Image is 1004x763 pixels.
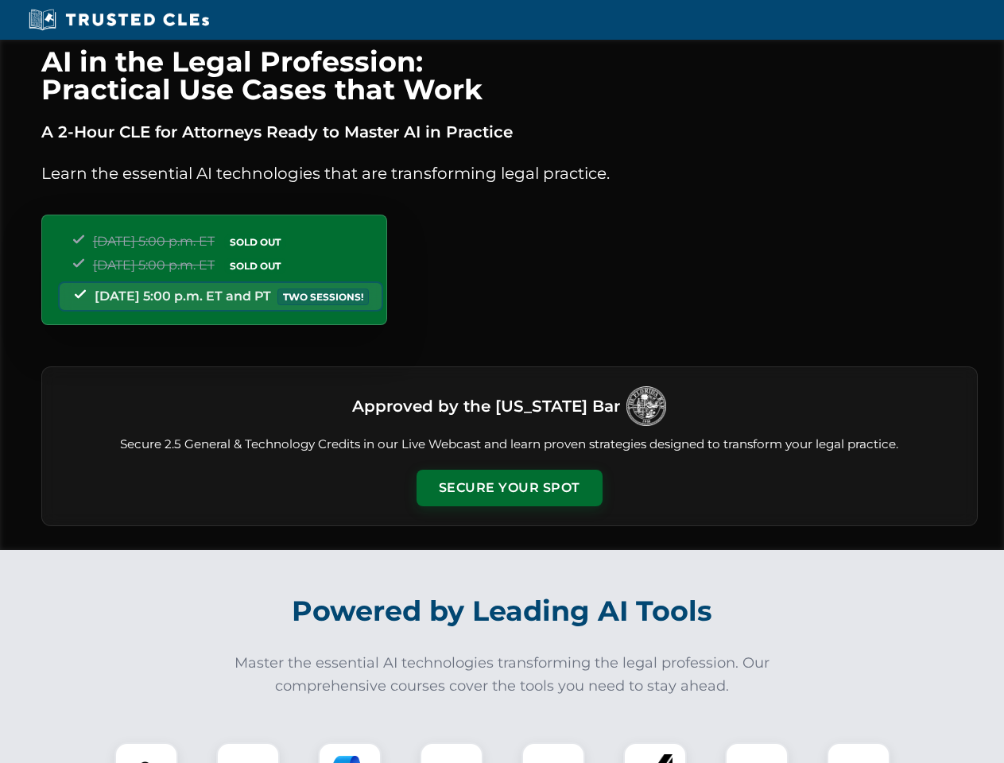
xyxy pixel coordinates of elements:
p: Learn the essential AI technologies that are transforming legal practice. [41,161,978,186]
img: Trusted CLEs [24,8,214,32]
span: [DATE] 5:00 p.m. ET [93,234,215,249]
span: SOLD OUT [224,234,286,250]
span: [DATE] 5:00 p.m. ET [93,258,215,273]
p: A 2-Hour CLE for Attorneys Ready to Master AI in Practice [41,119,978,145]
button: Secure Your Spot [417,470,603,506]
img: Logo [626,386,666,426]
h1: AI in the Legal Profession: Practical Use Cases that Work [41,48,978,103]
p: Secure 2.5 General & Technology Credits in our Live Webcast and learn proven strategies designed ... [61,436,958,454]
span: SOLD OUT [224,258,286,274]
p: Master the essential AI technologies transforming the legal profession. Our comprehensive courses... [224,652,781,698]
h2: Powered by Leading AI Tools [62,583,943,639]
h3: Approved by the [US_STATE] Bar [352,392,620,420]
